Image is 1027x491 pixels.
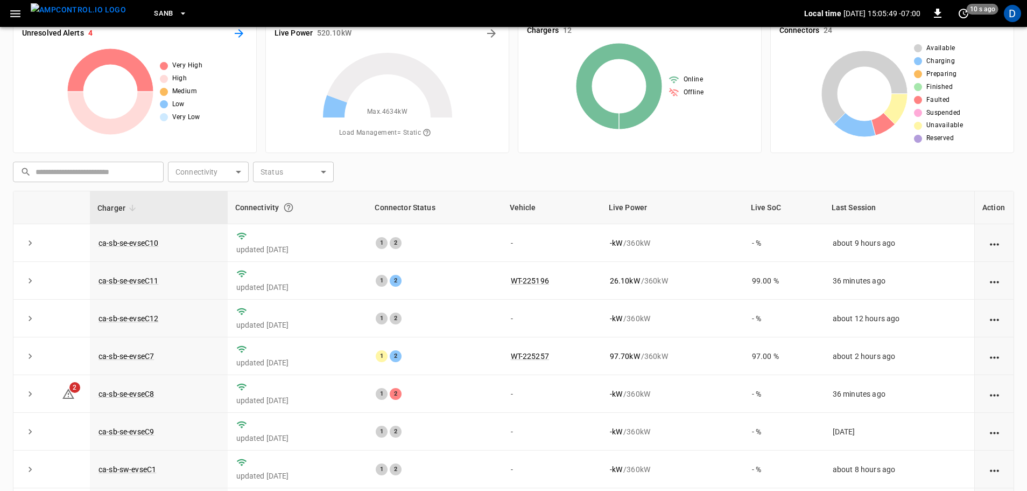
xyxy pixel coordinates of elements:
[367,191,502,224] th: Connector Status
[275,27,313,39] h6: Live Power
[967,4,998,15] span: 10 s ago
[339,124,435,142] span: Load Management = Static
[99,239,158,247] a: ca-sb-se-evseC10
[376,237,388,249] div: 1
[926,82,953,93] span: Finished
[824,451,974,488] td: about 8 hours ago
[926,133,954,144] span: Reserved
[610,275,640,286] p: 26.10 kW
[376,275,388,287] div: 1
[610,238,735,248] div: / 360 kW
[610,426,735,437] div: / 360 kW
[955,5,972,22] button: set refresh interval
[684,87,704,98] span: Offline
[743,300,824,337] td: - %
[743,451,824,488] td: - %
[684,74,703,85] span: Online
[824,25,832,37] h6: 24
[502,413,601,451] td: -
[172,112,200,123] span: Very Low
[367,107,407,117] span: Max. 4634 kW
[926,56,955,67] span: Charging
[22,235,38,251] button: expand row
[610,389,622,399] p: - kW
[610,313,622,324] p: - kW
[376,464,388,475] div: 1
[230,25,248,42] button: All Alerts
[390,464,402,475] div: 2
[172,86,197,97] span: Medium
[236,395,359,406] p: updated [DATE]
[610,389,735,399] div: / 360 kW
[563,25,572,37] h6: 12
[610,351,735,362] div: / 360 kW
[610,464,622,475] p: - kW
[317,27,351,39] h6: 520.10 kW
[390,426,402,438] div: 2
[743,191,824,224] th: Live SoC
[279,198,298,217] button: Connection between the charger and our software.
[69,382,80,393] span: 2
[824,337,974,375] td: about 2 hours ago
[974,191,1014,224] th: Action
[376,313,388,324] div: 1
[99,390,154,398] a: ca-sb-se-evseC8
[502,375,601,413] td: -
[150,3,192,24] button: SanB
[610,426,622,437] p: - kW
[511,276,549,285] a: WT-225196
[926,108,961,119] span: Suspended
[22,273,38,289] button: expand row
[22,27,84,39] h6: Unresolved Alerts
[743,224,824,262] td: - %
[236,244,359,255] p: updated [DATE]
[88,27,93,39] h6: 4
[235,198,360,217] div: Connectivity
[22,348,38,364] button: expand row
[988,313,1001,324] div: action cell options
[31,3,126,17] img: ampcontrol.io logo
[824,191,974,224] th: Last Session
[99,314,158,323] a: ca-sb-se-evseC12
[376,426,388,438] div: 1
[1004,5,1021,22] div: profile-icon
[502,224,601,262] td: -
[926,120,963,131] span: Unavailable
[97,202,139,215] span: Charger
[824,413,974,451] td: [DATE]
[172,73,187,84] span: High
[824,375,974,413] td: 36 minutes ago
[99,276,158,285] a: ca-sb-se-evseC11
[502,300,601,337] td: -
[988,275,1001,286] div: action cell options
[418,124,435,142] button: The system is using AmpEdge-configured limits for static load managment. Depending on your config...
[376,350,388,362] div: 1
[236,320,359,330] p: updated [DATE]
[743,375,824,413] td: - %
[172,99,185,110] span: Low
[236,282,359,293] p: updated [DATE]
[502,451,601,488] td: -
[99,465,156,474] a: ca-sb-sw-evseC1
[236,471,359,481] p: updated [DATE]
[743,413,824,451] td: - %
[390,350,402,362] div: 2
[988,238,1001,248] div: action cell options
[824,224,974,262] td: about 9 hours ago
[926,95,950,106] span: Faulted
[390,237,402,249] div: 2
[22,424,38,440] button: expand row
[926,43,955,54] span: Available
[154,8,173,20] span: SanB
[376,388,388,400] div: 1
[390,388,402,400] div: 2
[99,352,154,361] a: ca-sb-se-evseC7
[22,461,38,478] button: expand row
[390,275,402,287] div: 2
[743,262,824,300] td: 99.00 %
[988,351,1001,362] div: action cell options
[610,313,735,324] div: / 360 kW
[502,191,601,224] th: Vehicle
[22,310,38,327] button: expand row
[804,8,841,19] p: Local time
